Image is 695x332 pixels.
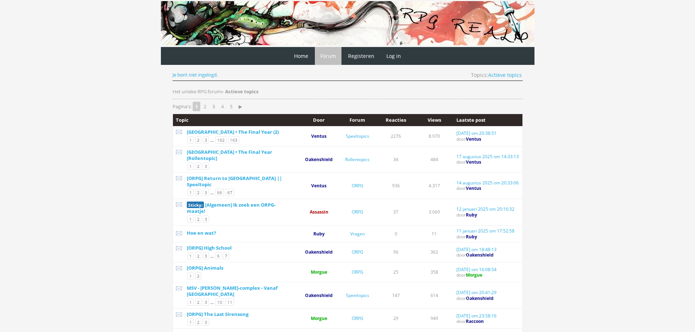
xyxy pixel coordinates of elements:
a: ORPG [352,269,363,275]
td: 484 [415,146,453,172]
a: 1 [188,163,194,170]
a: 11 januari 2025 om 17:52:58 [456,228,514,234]
span: Sticky: [187,202,204,208]
a: Het unieke RPG forum [173,88,221,95]
a: Ventus [466,185,481,191]
th: Laatste post [453,114,522,126]
a: [ORPG] High School [187,245,232,251]
td: 147 [377,282,415,309]
a: 2 [195,298,201,306]
th: Door [300,114,338,126]
a: [ORPG] Animals [187,265,223,271]
a: 3 [209,101,218,112]
a: Morgue [466,272,482,278]
span: Oakenshield [305,292,333,298]
a: Raccoon [466,318,484,324]
a: 1 [188,189,194,196]
a: 3 [203,252,209,259]
a: [DATE] om 18:48:13 [456,246,497,253]
a: [GEOGRAPHIC_DATA] • The Final Year [Rollentopic] [187,149,272,161]
a: 2 [195,215,201,223]
span: Ventus [466,159,481,165]
a: 66 [215,189,224,196]
a: Forum [315,47,341,65]
a: 1 [188,136,194,144]
strong: 1 [193,102,200,111]
a: 10 [215,298,224,306]
a: Morgue [311,269,327,275]
a: 11 [225,298,234,306]
a: MSV - [PERSON_NAME]-complex - Vanaf [GEOGRAPHIC_DATA] [187,285,278,297]
a: [DATE] om 16:08:54 [456,266,497,273]
a: 3 [203,319,209,326]
a: Oakenshield [305,156,333,163]
td: 29 [377,309,415,329]
a: 1 [188,319,194,326]
a: 1 [188,215,194,223]
span: door [456,159,481,165]
span: ... [211,253,214,259]
span: door [456,234,477,240]
span: door [456,252,494,258]
a: Actieve topics [488,71,522,78]
a: Ventus [311,183,327,189]
a: [DATE] om 20:38:51 [456,130,497,136]
a: Oakenshield [466,252,494,258]
td: 936 [377,172,415,199]
a: 1 [188,298,194,306]
a: Hoe en wat? [187,230,216,236]
a: 1 [188,272,194,280]
a: Ruby [466,234,477,240]
th: Views [415,114,453,126]
td: 11 [415,225,453,242]
a: [DATE] om 23:58:16 [456,313,497,319]
td: 4.317 [415,172,453,199]
a: 5 [227,101,235,112]
span: Topics: [471,71,522,78]
td: 358 [415,262,453,282]
a: Log in [381,47,406,65]
a: Ventus [311,133,327,139]
a: 14 augustus 2025 om 20:33:06 [456,180,519,186]
a: Vragen [350,231,365,237]
th: Topic [173,114,300,126]
span: door [456,185,481,191]
td: 362 [415,242,453,262]
span: door [456,136,481,142]
td: 37 [377,199,415,225]
a: ORPG [352,183,363,189]
th: Forum [338,114,377,126]
a: 3 [203,136,209,144]
a: Ruby [313,231,325,237]
a: ▶ [236,101,245,112]
a: Registeren [343,47,380,65]
a: 3 [203,189,209,196]
a: 2 [195,319,201,326]
a: 2 [195,189,201,196]
td: 614 [415,282,453,309]
span: ... [211,300,214,305]
td: 34 [377,146,415,172]
a: 162 [215,136,227,144]
a: Speeltopics [346,133,369,139]
a: 6 [215,252,221,259]
a: 2 [195,272,201,280]
a: 3 [203,215,209,223]
a: Oakenshield [305,249,333,255]
span: Ventus [466,136,481,142]
a: Ruby [466,212,477,218]
a: [GEOGRAPHIC_DATA] • The Final Year (2) [187,129,279,135]
a: 12 januari 2025 om 20:16:32 [456,206,514,212]
a: 7 [223,252,229,259]
a: Rollentopics [345,156,370,163]
a: [ORPG] The Last Sirensong [187,311,248,317]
